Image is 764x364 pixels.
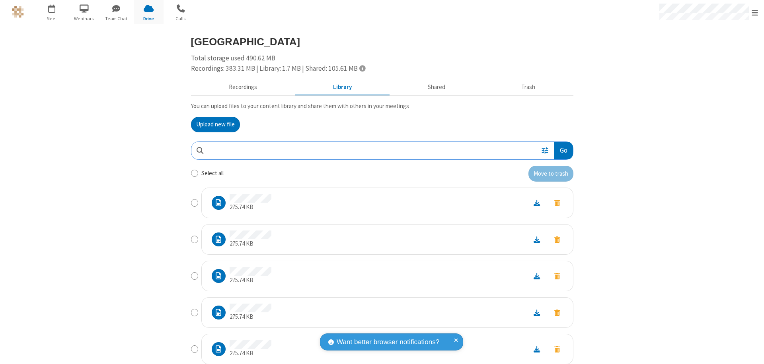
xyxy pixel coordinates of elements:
[547,234,567,245] button: Move to trash
[230,239,271,248] p: 275.74 KB
[554,142,573,160] button: Go
[191,36,573,47] h3: [GEOGRAPHIC_DATA]
[528,166,573,182] button: Move to trash
[37,15,67,22] span: Meet
[359,65,365,72] span: Totals displayed include files that have been moved to the trash.
[230,312,271,321] p: 275.74 KB
[547,197,567,208] button: Move to trash
[483,80,573,95] button: Trash
[547,271,567,281] button: Move to trash
[166,15,196,22] span: Calls
[230,349,271,358] p: 275.74 KB
[101,15,131,22] span: Team Chat
[201,169,224,178] label: Select all
[547,344,567,354] button: Move to trash
[191,53,573,74] div: Total storage used 490.62 MB
[191,102,573,111] p: You can upload files to your content library and share them with others in your meetings
[526,271,547,281] a: Download file
[390,80,483,95] button: Shared during meetings
[526,235,547,244] a: Download file
[134,15,164,22] span: Drive
[526,198,547,207] a: Download file
[526,345,547,354] a: Download file
[191,64,573,74] div: Recordings: 383.31 MB | Library: 1.7 MB | Shared: 105.61 MB
[547,307,567,318] button: Move to trash
[337,337,439,347] span: Want better browser notifications?
[230,203,271,212] p: 275.74 KB
[526,308,547,317] a: Download file
[69,15,99,22] span: Webinars
[191,80,295,95] button: Recorded meetings
[12,6,24,18] img: QA Selenium DO NOT DELETE OR CHANGE
[295,80,390,95] button: Content library
[230,276,271,285] p: 275.74 KB
[191,117,240,133] button: Upload new file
